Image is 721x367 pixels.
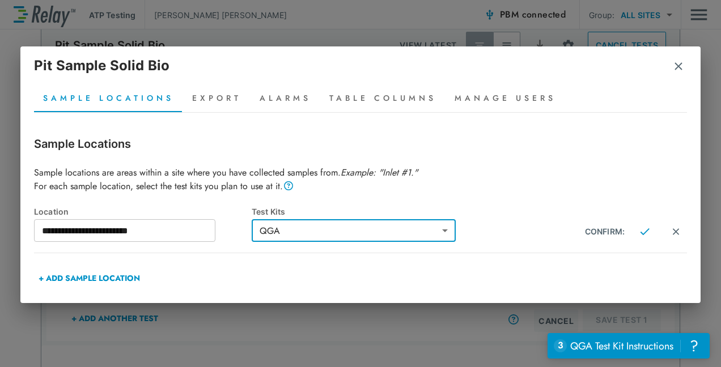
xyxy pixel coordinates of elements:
[585,227,625,236] div: CONFIRM:
[252,207,469,216] div: Test Kits
[671,227,681,237] img: Close Icon
[34,166,687,193] p: Sample locations are areas within a site where you have collected samples from. For each sample l...
[633,220,656,243] button: Confirm
[34,207,252,216] div: Location
[341,166,418,179] em: Example: "Inlet #1."
[34,56,169,76] p: Pit Sample Solid Bio
[548,333,710,359] iframe: Resource center
[252,219,456,242] div: QGA
[664,220,687,243] button: Cancel
[251,85,320,112] button: Alarms
[640,227,650,237] img: Close Icon
[34,85,183,112] button: Sample Locations
[446,85,565,112] button: Manage Users
[183,85,251,112] button: Export
[34,264,145,292] button: + ADD SAMPLE LOCATION
[320,85,446,112] button: Table Columns
[34,135,687,152] p: Sample Locations
[673,61,684,72] img: Remove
